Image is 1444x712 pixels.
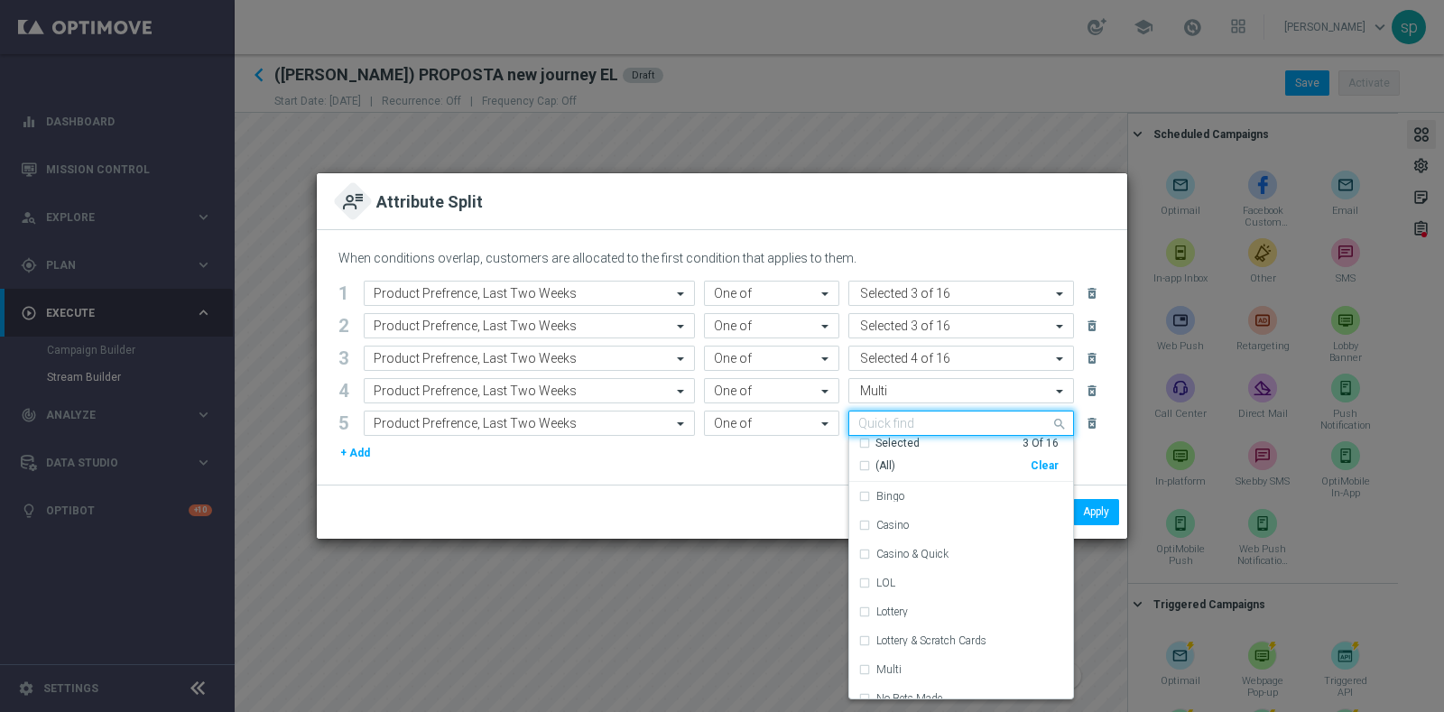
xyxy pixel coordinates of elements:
[1085,416,1099,430] i: delete_forever
[704,346,839,371] ng-select: One of
[848,346,1074,371] ng-select: LOL, Lottery, Lottery & Scratch Cards, Scratch Cards
[848,411,1074,436] ng-select: Sport, Virtual Sport, Virtual Sport & Fantasy Mister
[704,313,839,338] ng-select: One of
[876,606,908,617] label: Lottery
[704,378,839,403] ng-select: One of
[875,458,895,474] span: (All)
[343,192,362,211] img: attribute.svg
[876,664,902,675] label: Multi
[1085,286,1099,301] i: delete_forever
[848,378,1074,403] ng-select: Multi
[876,693,942,704] label: No Bets Made
[364,346,695,371] ng-select: Product Prefrence, Last Two Weeks
[364,378,695,403] ng-select: Product Prefrence, Last Two Weeks
[364,281,695,306] ng-select: Product Prefrence, Last Two Weeks
[848,281,1074,306] ng-select: Bingo, Poker, Skill
[858,482,1064,511] div: Bingo
[848,313,1074,338] ng-select: Casino, Casino & Quick, Quick
[856,350,955,366] span: Selected 4 of 16
[338,384,355,399] div: 4
[364,411,695,436] ng-select: Product Prefrence, Last Two Weeks
[1083,282,1106,304] button: delete_forever
[338,247,1106,273] div: When conditions overlap, customers are allocated to the first condition that applies to them.
[338,351,355,366] div: 3
[856,383,892,399] span: Multi
[876,491,904,502] label: Bingo
[876,635,986,646] label: Lottery & Scratch Cards
[876,549,949,559] label: Casino & Quick
[1085,384,1099,398] i: delete_forever
[858,540,1064,569] div: Casino & Quick
[856,285,955,301] span: Selected 3 of 16
[1023,436,1059,451] div: 3 Of 16
[338,416,355,431] div: 5
[1083,347,1106,369] button: delete_forever
[364,313,695,338] ng-select: Product Prefrence, Last Two Weeks
[376,191,483,216] h2: Attribute Split
[704,411,839,436] ng-select: One of
[1083,412,1106,434] button: delete_forever
[856,318,955,334] span: Selected 3 of 16
[338,286,355,301] div: 1
[876,578,895,588] label: LOL
[1073,499,1119,524] button: Apply
[1085,319,1099,333] i: delete_forever
[876,520,909,531] label: Casino
[1085,351,1099,365] i: delete_forever
[875,436,920,451] div: Selected
[1083,380,1106,402] button: delete_forever
[338,319,355,334] div: 2
[858,597,1064,626] div: Lottery
[338,443,372,463] button: + Add
[858,569,1064,597] div: LOL
[1083,315,1106,337] button: delete_forever
[848,436,1074,699] ng-dropdown-panel: Options list
[858,511,1064,540] div: Casino
[704,281,839,306] ng-select: One of
[858,655,1064,684] div: Multi
[858,626,1064,655] div: Lottery & Scratch Cards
